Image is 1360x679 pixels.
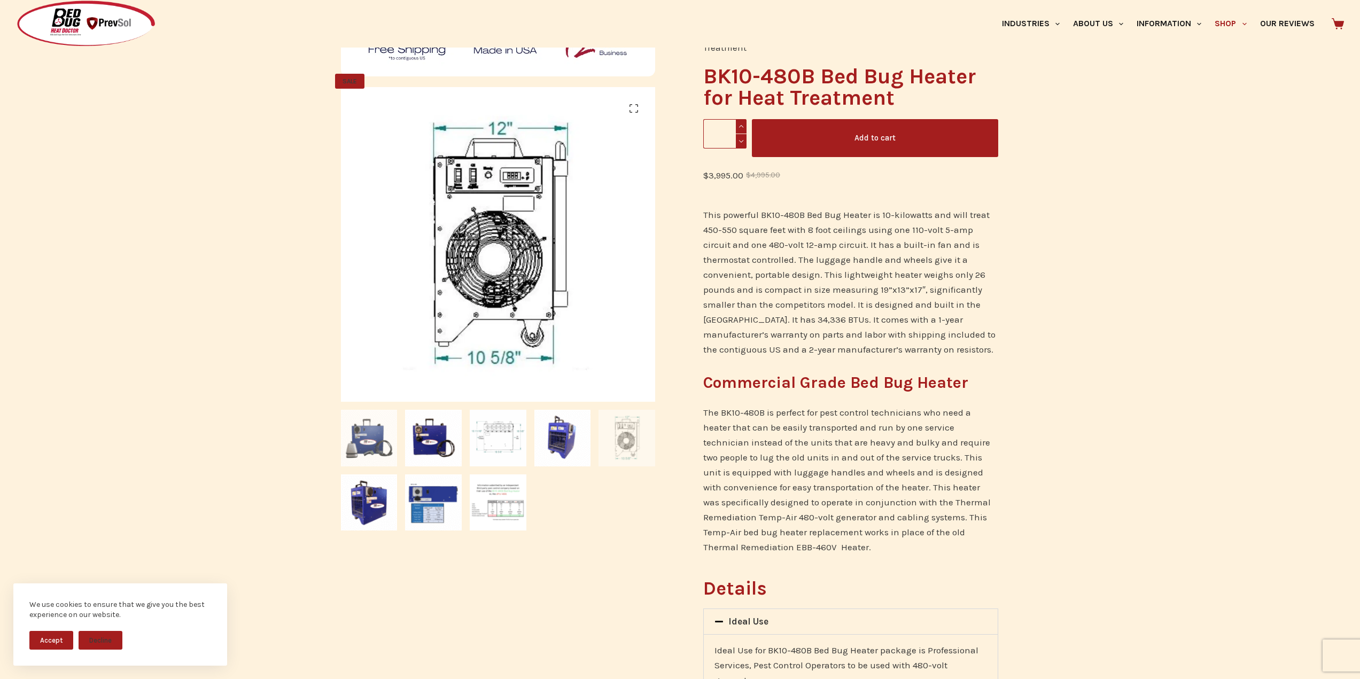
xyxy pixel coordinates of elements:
[599,410,655,466] img: Dimensions of the side of the BK10-480 Heater
[29,599,211,620] div: We use cookies to ensure that we give you the best experience on our website.
[470,410,526,466] img: Dimensions of the BK10-480 Bed Bug Heater
[746,171,780,179] bdi: 4,995.00
[623,98,644,119] a: View full-screen image gallery
[704,609,997,634] div: Ideal Use
[703,405,998,555] p: The BK10-480B is perfect for pest control technicians who need a heater that can be easily transp...
[534,410,591,466] img: Side view of the BK10-480 Heater
[29,631,73,650] button: Accept
[703,371,998,395] h3: Commercial Grade Bed Bug Heater
[703,66,998,108] h1: BK10-480B Bed Bug Heater for Heat Treatment
[470,474,526,531] img: Information submitted by an independent third party pest control company based on their use of th...
[703,170,743,181] bdi: 3,995.00
[335,74,364,89] span: SALE
[341,410,398,466] img: The BK10-480 Bed Bug Heater for heat treatments with 480-volt power
[79,631,122,650] button: Decline
[703,170,709,181] span: $
[341,474,398,531] img: The BK10-480 Heater a replacement for the Temp Air EBB-460 Heater
[9,4,41,36] button: Open LiveChat chat widget
[405,474,462,531] img: Electrical specifications for the BK10-480 Bed Bug Heater
[752,119,998,157] button: Add to cart
[405,410,462,466] img: The BK10-480 Heater from Bed Bug Heat Doctor
[703,207,998,357] p: This powerful BK10-480B Bed Bug Heater is 10-kilowatts and will treat 450-550 square feet with 8 ...
[703,579,998,598] h2: Details
[728,616,768,627] a: Ideal Use
[746,171,751,179] span: $
[703,119,747,149] input: Product quantity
